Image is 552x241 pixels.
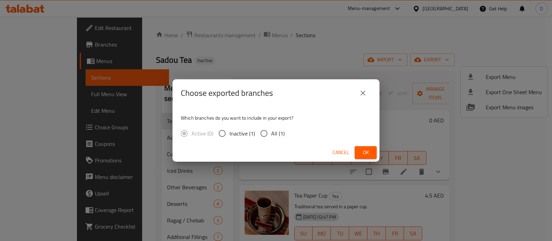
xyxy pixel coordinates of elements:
[330,146,352,159] button: Cancel
[333,148,349,157] span: Cancel
[181,88,273,99] h2: Choose exported branches
[355,146,377,159] button: Ok
[229,129,255,138] span: Inactive (1)
[181,114,371,121] p: Which branches do you want to include in your export?
[191,129,213,138] span: Active (0)
[360,148,371,157] span: Ok
[355,85,371,101] button: close
[271,129,285,138] span: All (1)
